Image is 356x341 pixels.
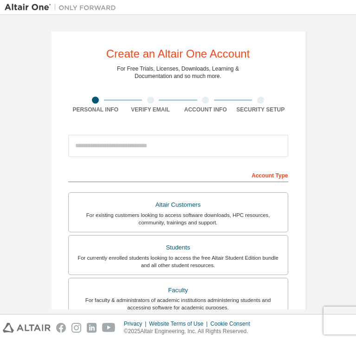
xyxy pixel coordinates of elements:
div: For faculty & administrators of academic institutions administering students and accessing softwa... [74,296,282,311]
div: Students [74,241,282,254]
div: Cookie Consent [210,320,255,328]
div: For existing customers looking to access software downloads, HPC resources, community, trainings ... [74,211,282,226]
div: For Free Trials, Licenses, Downloads, Learning & Documentation and so much more. [117,65,239,80]
img: Altair One [5,3,121,12]
div: Create an Altair One Account [106,48,250,59]
p: © 2025 Altair Engineering, Inc. All Rights Reserved. [124,328,256,335]
div: Privacy [124,320,149,328]
div: For currently enrolled students looking to access the free Altair Student Edition bundle and all ... [74,254,282,269]
img: instagram.svg [71,323,81,333]
div: Account Type [68,167,288,182]
div: Security Setup [233,106,288,113]
div: Website Terms of Use [149,320,210,328]
img: facebook.svg [56,323,66,333]
div: Account Info [178,106,233,113]
img: youtube.svg [102,323,116,333]
div: Altair Customers [74,198,282,211]
div: Faculty [74,284,282,297]
div: Verify Email [123,106,178,113]
img: altair_logo.svg [3,323,51,333]
div: Personal Info [68,106,123,113]
img: linkedin.svg [87,323,97,333]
